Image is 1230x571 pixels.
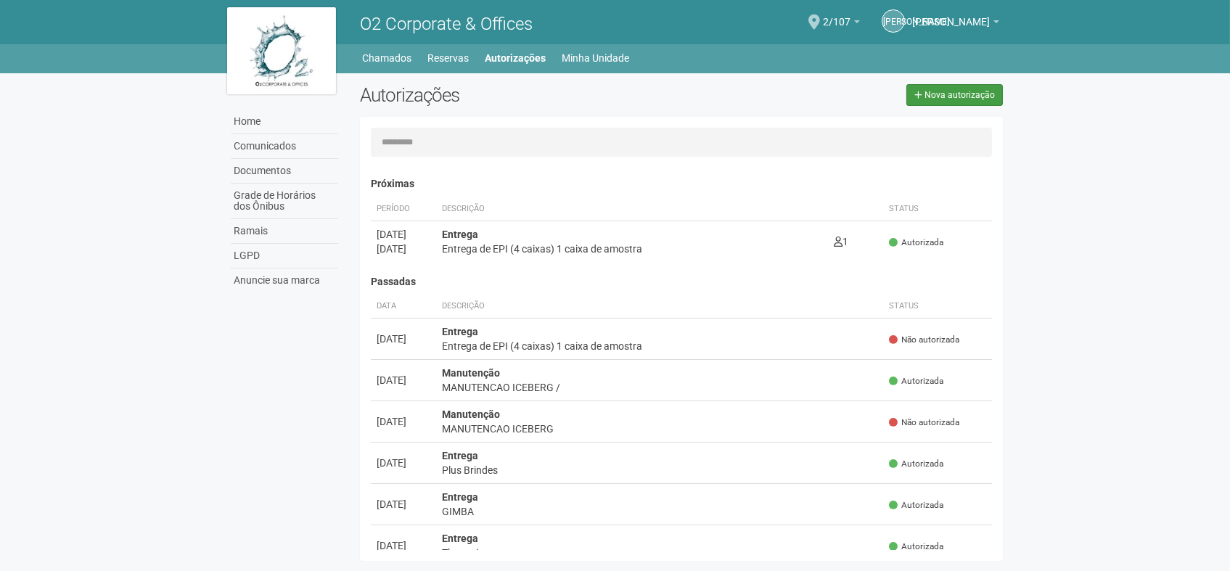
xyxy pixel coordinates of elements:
[442,450,478,461] strong: Entrega
[360,84,671,106] h2: Autorizações
[442,339,878,353] div: Entrega de EPI (4 caixas) 1 caixa de amostra
[371,276,993,287] h4: Passadas
[231,268,338,292] a: Anuncie sua marca
[442,326,478,337] strong: Entrega
[231,110,338,134] a: Home
[363,48,412,68] a: Chamados
[889,499,943,512] span: Autorizada
[889,541,943,553] span: Autorizada
[442,229,478,240] strong: Entrega
[823,2,850,28] span: 2/107
[823,18,860,30] a: 2/107
[231,244,338,268] a: LGPD
[377,332,430,346] div: [DATE]
[231,134,338,159] a: Comunicados
[562,48,630,68] a: Minha Unidade
[924,90,995,100] span: Nova autorização
[912,2,990,28] span: Juliana Oliveira
[442,422,878,436] div: MANUTENCAO ICEBERG
[377,414,430,429] div: [DATE]
[882,9,905,33] a: [PERSON_NAME]
[371,197,436,221] th: Período
[442,463,878,477] div: Plus Brindes
[377,538,430,553] div: [DATE]
[442,491,478,503] strong: Entrega
[889,458,943,470] span: Autorizada
[436,197,829,221] th: Descrição
[889,416,959,429] span: Não autorizada
[442,380,878,395] div: MANUTENCAO ICEBERG /
[428,48,470,68] a: Reservas
[835,236,849,247] span: 1
[442,367,500,379] strong: Manutenção
[442,504,878,519] div: GIMBA
[231,159,338,184] a: Documentos
[889,375,943,387] span: Autorizada
[442,242,823,256] div: Entrega de EPI (4 caixas) 1 caixa de amostra
[377,242,430,256] div: [DATE]
[377,456,430,470] div: [DATE]
[912,18,999,30] a: [PERSON_NAME]
[485,48,546,68] a: Autorizações
[371,178,993,189] h4: Próximas
[377,497,430,512] div: [DATE]
[889,334,959,346] span: Não autorizada
[377,373,430,387] div: [DATE]
[227,7,336,94] img: logo.jpg
[231,184,338,219] a: Grade de Horários dos Ônibus
[889,237,943,249] span: Autorizada
[442,408,500,420] strong: Manutenção
[231,219,338,244] a: Ramais
[360,14,533,34] span: O2 Corporate & Offices
[906,84,1003,106] a: Nova autorização
[442,533,478,544] strong: Entrega
[442,546,878,560] div: Thag mix
[371,295,436,319] th: Data
[436,295,884,319] th: Descrição
[377,227,430,242] div: [DATE]
[883,295,992,319] th: Status
[883,197,992,221] th: Status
